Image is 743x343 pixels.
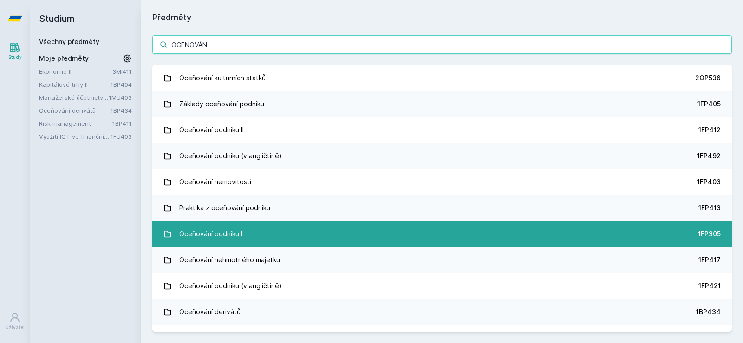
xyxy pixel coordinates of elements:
[39,106,111,115] a: Oceňování derivátů
[179,251,280,269] div: Oceňování nehmotného majetku
[697,99,721,109] div: 1FP405
[39,93,109,102] a: Manažerské účetnictví II.
[179,173,251,191] div: Oceňování nemovitostí
[8,54,22,61] div: Study
[179,69,266,87] div: Oceňování kulturních statků
[152,35,732,54] input: Název nebo ident předmětu…
[2,307,28,336] a: Uživatel
[179,147,282,165] div: Oceňování podniku (v angličtině)
[698,203,721,213] div: 1FP413
[111,133,132,140] a: 1FU403
[696,307,721,317] div: 1BP434
[39,80,111,89] a: Kapitálové trhy II
[112,120,132,127] a: 1BP411
[111,107,132,114] a: 1BP434
[179,121,244,139] div: Oceňování podniku II
[152,273,732,299] a: Oceňování podniku (v angličtině) 1FP421
[112,68,132,75] a: 3MI411
[698,281,721,291] div: 1FP421
[5,324,25,331] div: Uživatel
[695,73,721,83] div: 2OP536
[152,247,732,273] a: Oceňování nehmotného majetku 1FP417
[2,37,28,65] a: Study
[152,221,732,247] a: Oceňování podniku I 1FP305
[152,169,732,195] a: Oceňování nemovitostí 1FP403
[152,299,732,325] a: Oceňování derivátů 1BP434
[152,91,732,117] a: Základy oceňování podniku 1FP405
[697,177,721,187] div: 1FP403
[111,81,132,88] a: 1BP404
[39,119,112,128] a: Risk management
[179,225,242,243] div: Oceňování podniku I
[179,303,241,321] div: Oceňování derivátů
[152,143,732,169] a: Oceňování podniku (v angličtině) 1FP492
[698,229,721,239] div: 1FP305
[39,67,112,76] a: Ekonomie II.
[179,199,270,217] div: Praktika z oceňování podniku
[152,117,732,143] a: Oceňování podniku II 1FP412
[39,54,89,63] span: Moje předměty
[698,125,721,135] div: 1FP412
[39,38,99,45] a: Všechny předměty
[152,11,732,24] h1: Předměty
[152,65,732,91] a: Oceňování kulturních statků 2OP536
[179,95,264,113] div: Základy oceňování podniku
[109,94,132,101] a: 1MU403
[697,151,721,161] div: 1FP492
[39,132,111,141] a: Využití ICT ve finančním účetnictví
[152,195,732,221] a: Praktika z oceňování podniku 1FP413
[698,255,721,265] div: 1FP417
[179,277,282,295] div: Oceňování podniku (v angličtině)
